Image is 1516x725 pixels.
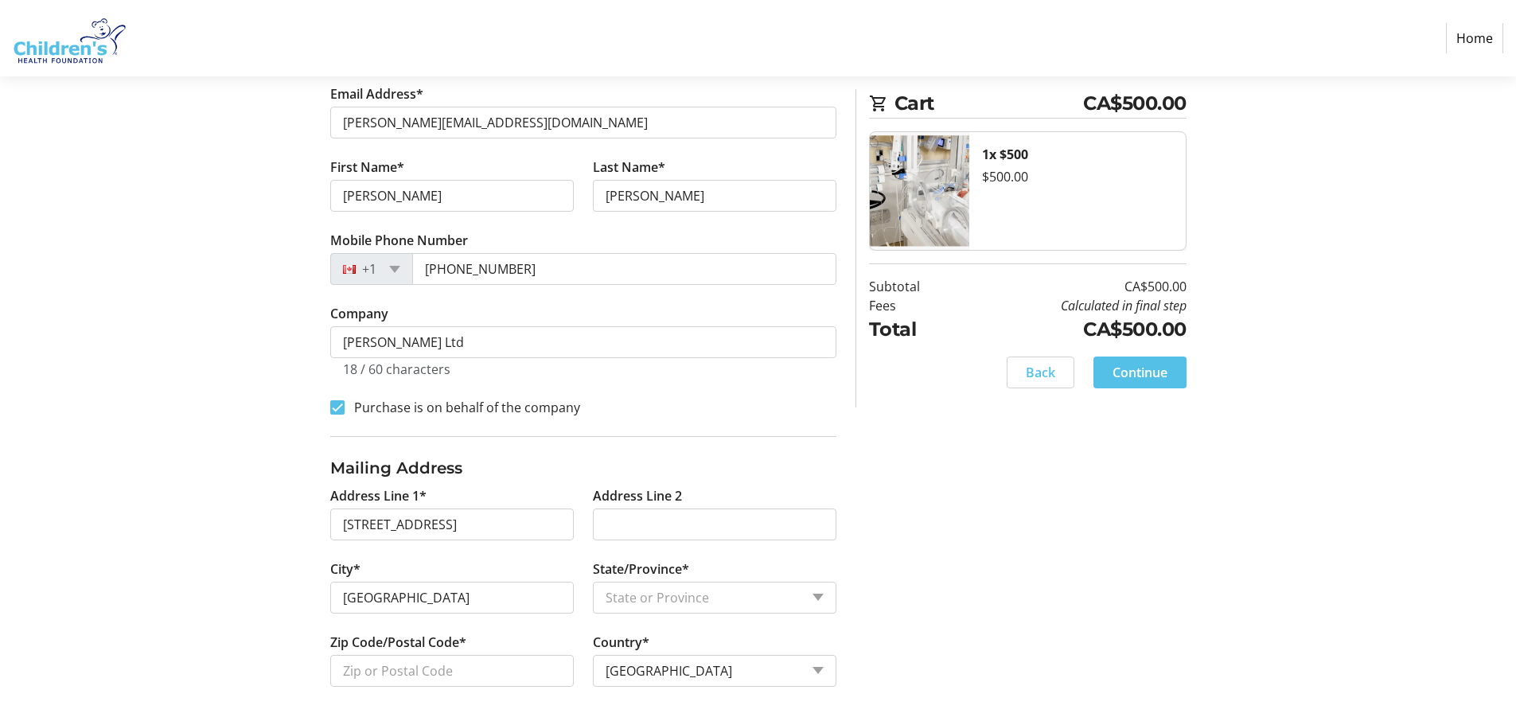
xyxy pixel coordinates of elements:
span: CA$500.00 [1083,89,1187,118]
a: Home [1446,23,1503,53]
button: Continue [1093,357,1187,388]
div: $500.00 [982,167,1173,186]
img: Children's Health Foundation's Logo [13,6,126,70]
td: CA$500.00 [961,277,1187,296]
label: Zip Code/Postal Code* [330,633,466,652]
td: Calculated in final step [961,296,1187,315]
button: Back [1007,357,1074,388]
label: Company [330,304,388,323]
input: City [330,582,574,614]
strong: 1x $500 [982,146,1028,163]
label: Address Line 2 [593,486,682,505]
input: Zip or Postal Code [330,655,574,687]
label: Country* [593,633,649,652]
span: Cart [894,89,1084,118]
td: Total [869,315,961,344]
img: $500 [870,132,969,250]
label: Address Line 1* [330,486,427,505]
span: Back [1026,363,1055,382]
input: (506) 234-5678 [412,253,836,285]
td: Fees [869,296,961,315]
label: Last Name* [593,158,665,177]
label: City* [330,559,360,579]
span: Continue [1113,363,1167,382]
td: Subtotal [869,277,961,296]
h3: Mailing Address [330,456,836,480]
td: CA$500.00 [961,315,1187,344]
label: State/Province* [593,559,689,579]
label: Mobile Phone Number [330,231,468,250]
label: Email Address* [330,84,423,103]
label: First Name* [330,158,404,177]
tr-character-limit: 18 / 60 characters [343,361,450,378]
label: Purchase is on behalf of the company [345,398,580,417]
input: Address [330,509,574,540]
